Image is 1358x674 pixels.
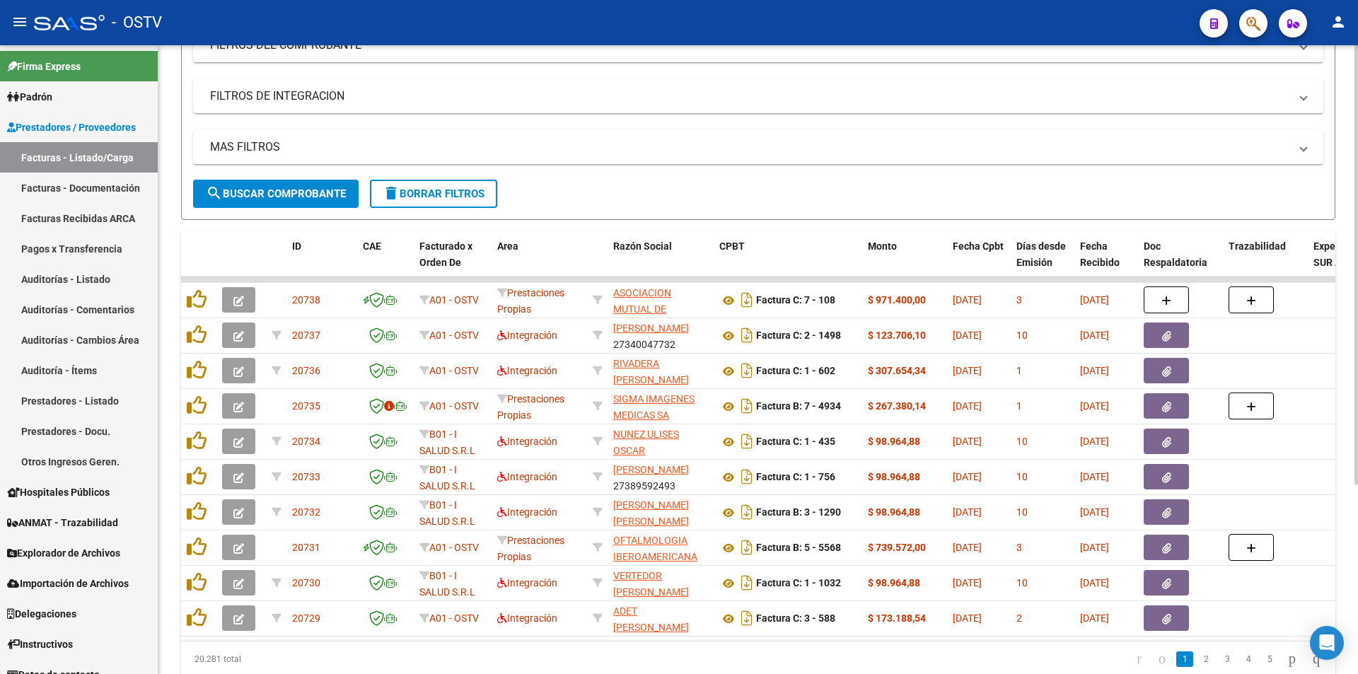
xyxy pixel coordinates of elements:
div: 23352844764 [613,356,708,385]
div: 30709548286 [613,533,708,562]
span: SIGMA IMAGENES MEDICAS SA [613,393,695,421]
span: 20736 [292,365,320,376]
a: 4 [1240,651,1257,667]
a: go to first page [1130,651,1148,667]
span: Integración [497,506,557,518]
span: 10 [1016,577,1028,588]
datatable-header-cell: Monto [862,231,947,294]
strong: Factura C: 1 - 602 [756,366,835,377]
span: 1 [1016,400,1022,412]
mat-icon: person [1330,13,1347,30]
mat-icon: delete [383,185,400,202]
button: Buscar Comprobante [193,180,359,208]
span: Instructivos [7,637,73,652]
i: Descargar documento [738,324,756,347]
datatable-header-cell: Fecha Recibido [1074,231,1138,294]
li: page 5 [1259,647,1280,671]
span: Integración [497,577,557,588]
span: A01 - OSTV [429,365,479,376]
datatable-header-cell: Doc Respaldatoria [1138,231,1223,294]
strong: Factura C: 2 - 1498 [756,330,841,342]
span: 20731 [292,542,320,553]
span: 20735 [292,400,320,412]
span: ID [292,240,301,252]
span: [DATE] [1080,294,1109,306]
span: 10 [1016,506,1028,518]
datatable-header-cell: CPBT [714,231,862,294]
span: - OSTV [112,7,162,38]
span: 10 [1016,330,1028,341]
strong: $ 173.188,54 [868,612,926,624]
span: B01 - I SALUD S.R.L [419,464,475,492]
span: Buscar Comprobante [206,187,346,200]
strong: Factura C: 7 - 108 [756,295,835,306]
a: go to next page [1282,651,1302,667]
div: 27340047732 [613,320,708,350]
i: Descargar documento [738,289,756,311]
strong: $ 971.400,00 [868,294,926,306]
span: CAE [363,240,381,252]
span: Prestadores / Proveedores [7,120,136,135]
span: A01 - OSTV [429,542,479,553]
span: Doc Respaldatoria [1144,240,1207,268]
i: Descargar documento [738,607,756,629]
div: 23937371624 [613,497,708,527]
mat-icon: menu [11,13,28,30]
span: [DATE] [953,294,982,306]
span: RIVADERA [PERSON_NAME] [613,358,689,385]
a: 2 [1197,651,1214,667]
span: Area [497,240,518,252]
span: Padrón [7,89,52,105]
strong: Factura C: 1 - 756 [756,472,835,483]
span: Monto [868,240,897,252]
span: 20733 [292,471,320,482]
strong: $ 267.380,14 [868,400,926,412]
span: [DATE] [1080,471,1109,482]
strong: Factura C: 3 - 588 [756,613,835,624]
a: 1 [1176,651,1193,667]
span: 10 [1016,471,1028,482]
strong: $ 98.964,88 [868,471,920,482]
span: 20734 [292,436,320,447]
strong: Factura B: 5 - 5568 [756,542,841,554]
span: [DATE] [1080,542,1109,553]
div: 30707663444 [613,391,708,421]
span: [DATE] [953,471,982,482]
div: 30710904843 [613,285,708,315]
mat-expansion-panel-header: MAS FILTROS [193,130,1323,164]
span: A01 - OSTV [429,330,479,341]
span: [DATE] [953,612,982,624]
i: Descargar documento [738,430,756,453]
strong: $ 98.964,88 [868,577,920,588]
mat-panel-title: FILTROS DE INTEGRACION [210,88,1289,104]
span: B01 - I SALUD S.R.L [419,499,475,527]
span: B01 - I SALUD S.R.L [419,570,475,598]
span: A01 - OSTV [429,294,479,306]
span: Días desde Emisión [1016,240,1066,268]
span: [DATE] [953,365,982,376]
span: OFTALMOLOGIA IBEROAMERICANA S.A. [613,535,697,579]
li: page 3 [1217,647,1238,671]
span: [DATE] [953,506,982,518]
span: Explorador de Archivos [7,545,120,561]
li: page 2 [1195,647,1217,671]
span: [DATE] [1080,400,1109,412]
span: Facturado x Orden De [419,240,472,268]
strong: Factura B: 3 - 1290 [756,507,841,518]
span: 3 [1016,542,1022,553]
span: [DATE] [1080,436,1109,447]
span: [DATE] [953,400,982,412]
span: 20729 [292,612,320,624]
span: 2 [1016,612,1022,624]
span: ADET [PERSON_NAME] [613,605,689,633]
span: Delegaciones [7,606,76,622]
span: Integración [497,436,557,447]
span: 3 [1016,294,1022,306]
span: A01 - OSTV [429,400,479,412]
span: VERTEDOR [PERSON_NAME] [613,570,689,598]
span: Integración [497,365,557,376]
a: 5 [1261,651,1278,667]
span: [PERSON_NAME] [PERSON_NAME] [613,499,689,527]
strong: $ 123.706,10 [868,330,926,341]
span: [DATE] [1080,506,1109,518]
